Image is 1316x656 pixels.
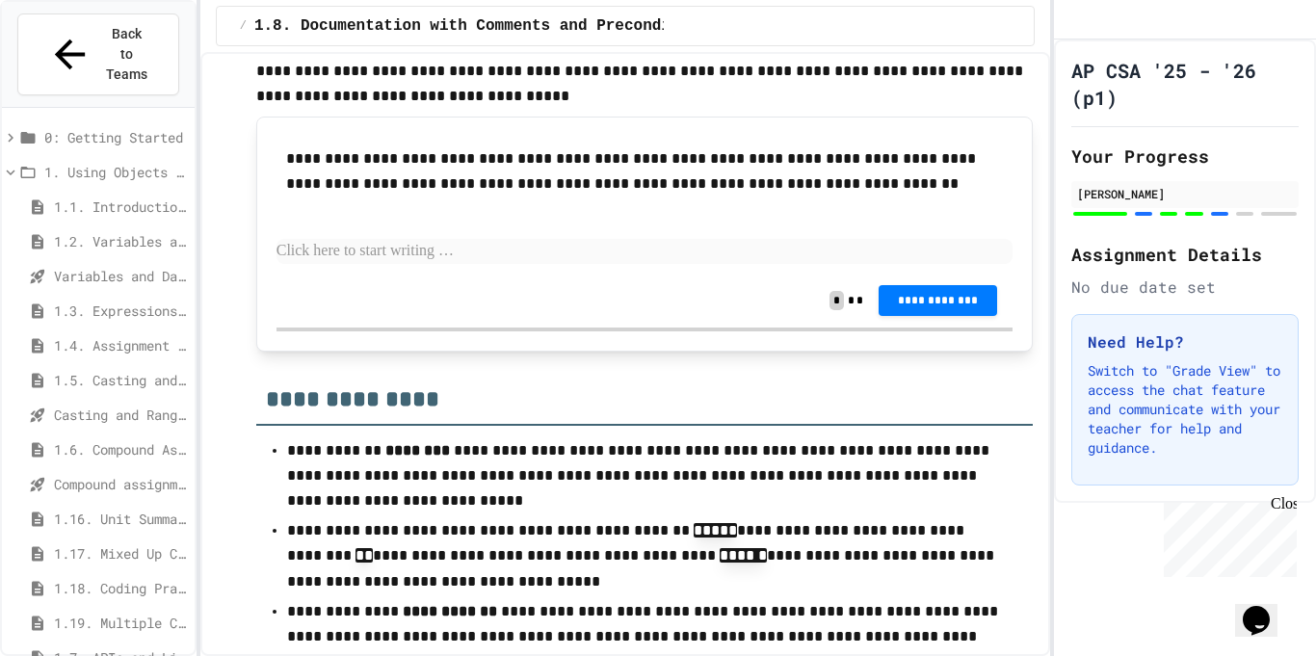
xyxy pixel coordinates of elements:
span: 1.6. Compound Assignment Operators [54,439,187,459]
span: 1.8. Documentation with Comments and Preconditions [254,14,717,38]
span: 1.4. Assignment and Input [54,335,187,355]
div: Chat with us now!Close [8,8,133,122]
span: 1. Using Objects and Methods [44,162,187,182]
h2: Assignment Details [1071,241,1299,268]
span: Back to Teams [104,24,149,85]
span: Compound assignment operators - Quiz [54,474,187,494]
h2: Your Progress [1071,143,1299,170]
span: Casting and Ranges of variables - Quiz [54,405,187,425]
span: 1.2. Variables and Data Types [54,231,187,251]
span: 0: Getting Started [44,127,187,147]
span: 1.19. Multiple Choice Exercises for Unit 1a (1.1-1.6) [54,613,187,633]
button: Back to Teams [17,13,179,95]
span: Variables and Data Types - Quiz [54,266,187,286]
span: 1.1. Introduction to Algorithms, Programming, and Compilers [54,197,187,217]
span: / [240,18,247,34]
span: 1.5. Casting and Ranges of Values [54,370,187,390]
h3: Need Help? [1088,330,1282,354]
span: 1.17. Mixed Up Code Practice 1.1-1.6 [54,543,187,564]
span: 1.3. Expressions and Output [New] [54,301,187,321]
span: 1.16. Unit Summary 1a (1.1-1.6) [54,509,187,529]
iframe: chat widget [1235,579,1297,637]
div: No due date set [1071,276,1299,299]
p: Switch to "Grade View" to access the chat feature and communicate with your teacher for help and ... [1088,361,1282,458]
iframe: chat widget [1156,495,1297,577]
h1: AP CSA '25 - '26 (p1) [1071,57,1299,111]
span: 1.18. Coding Practice 1a (1.1-1.6) [54,578,187,598]
div: [PERSON_NAME] [1077,185,1293,202]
